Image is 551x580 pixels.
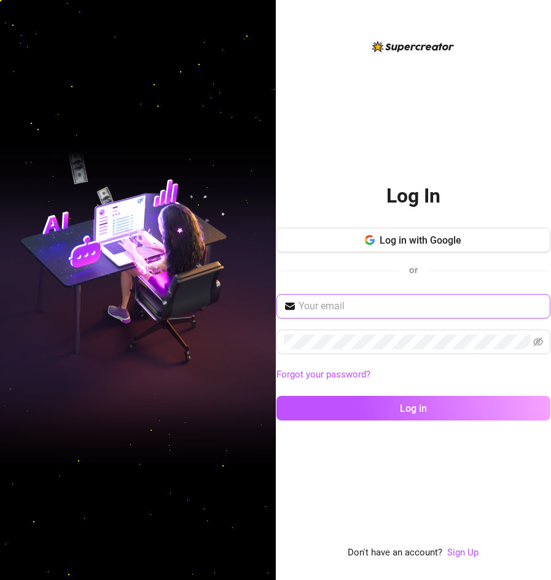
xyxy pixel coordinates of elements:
[276,368,550,382] a: Forgot your password?
[386,184,440,209] h2: Log In
[533,337,543,347] span: eye-invisible
[299,299,543,314] input: Your email
[447,547,479,558] a: Sign Up
[276,369,370,380] a: Forgot your password?
[380,234,461,246] span: Log in with Google
[400,403,427,414] span: Log in
[409,265,418,276] span: or
[276,228,550,252] button: Log in with Google
[348,546,442,560] span: Don't have an account?
[372,41,454,52] img: logo-BBDzfeDw.svg
[447,546,479,560] a: Sign Up
[276,396,550,420] button: Log in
